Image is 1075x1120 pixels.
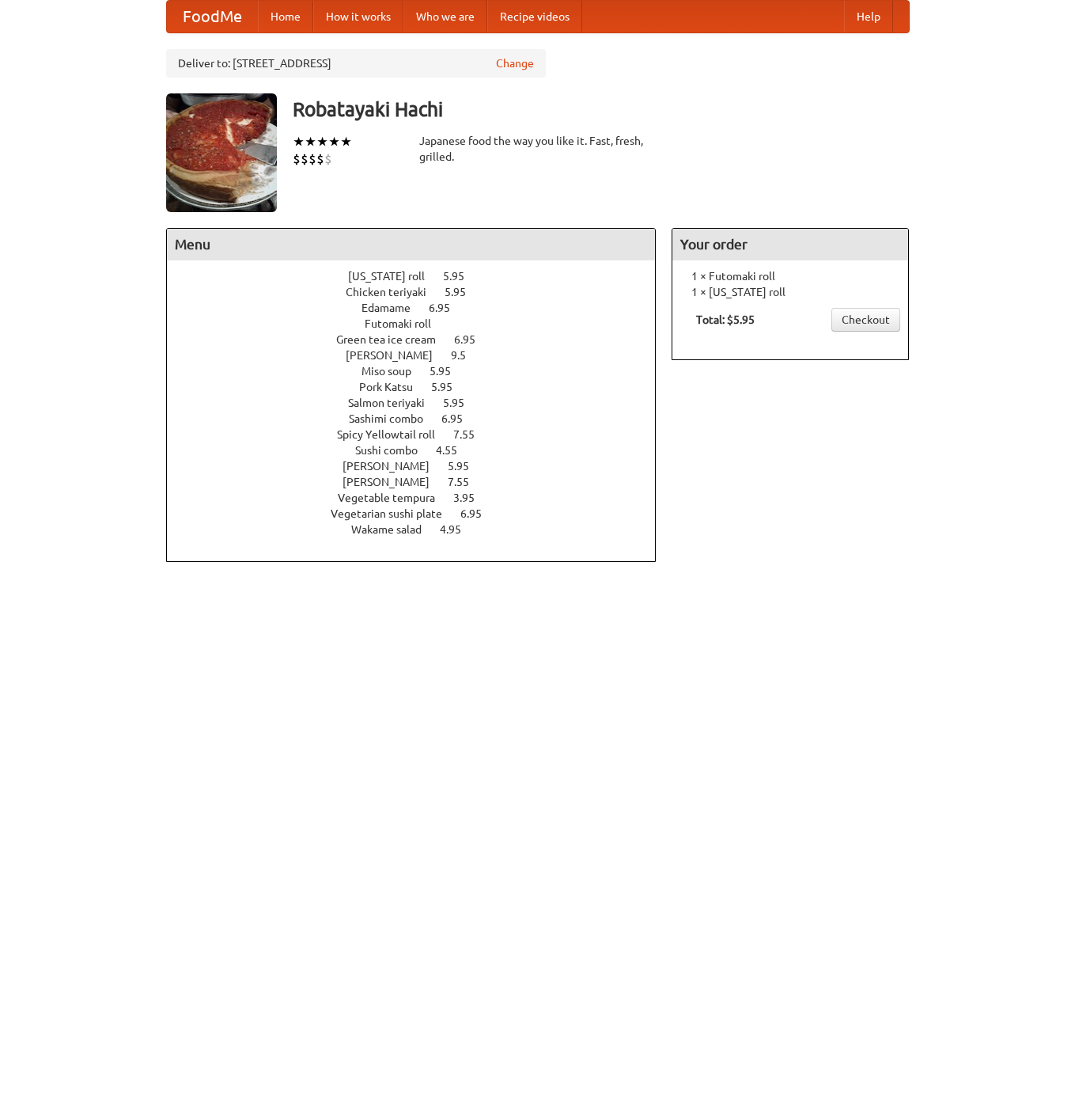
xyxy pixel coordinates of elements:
[336,333,505,346] a: Green tea ice cream 6.95
[448,460,485,473] span: 5.95
[346,349,495,362] a: [PERSON_NAME] 9.5
[831,308,900,332] a: Checkout
[258,1,313,32] a: Home
[403,1,487,32] a: Who we are
[451,349,482,362] span: 9.5
[365,317,476,330] a: Futomaki roll
[844,1,893,32] a: Help
[696,313,755,326] b: Total: $5.95
[167,229,656,260] h4: Menu
[680,284,900,300] li: 1 × [US_STATE] roll
[346,286,442,298] span: Chicken teriyaki
[355,444,433,457] span: Sushi combo
[359,381,429,393] span: Pork Katsu
[672,229,908,260] h4: Your order
[430,365,467,378] span: 5.95
[348,270,441,283] span: [US_STATE] roll
[359,381,482,393] a: Pork Katsu 5.95
[166,93,277,212] img: angular.jpg
[308,150,316,168] li: $
[453,492,490,504] span: 3.95
[487,1,582,32] a: Recipe videos
[361,302,479,314] a: Edamame 6.95
[346,349,449,362] span: [PERSON_NAME]
[436,444,473,457] span: 4.55
[431,381,468,393] span: 5.95
[293,93,910,125] h3: Robatayaki Hachi
[316,133,328,150] li: ★
[167,1,258,32] a: FoodMe
[313,1,403,32] a: How it works
[365,317,447,330] span: Futomaki roll
[340,133,352,150] li: ★
[355,444,486,457] a: Sushi combo 4.55
[348,397,441,409] span: Salmon teriyaki
[496,55,534,71] a: Change
[346,286,495,298] a: Chicken teriyaki 5.95
[337,428,451,441] span: Spicy Yellowtail roll
[293,133,305,150] li: ★
[316,150,324,168] li: $
[305,133,316,150] li: ★
[343,476,498,488] a: [PERSON_NAME] 7.55
[443,270,480,283] span: 5.95
[348,270,494,283] a: [US_STATE] roll 5.95
[338,492,451,504] span: Vegetable tempura
[441,412,479,425] span: 6.95
[336,333,452,346] span: Green tea ice cream
[460,507,498,520] span: 6.95
[301,150,308,168] li: $
[351,523,437,536] span: Wakame salad
[429,302,466,314] span: 6.95
[445,286,482,298] span: 5.95
[331,507,511,520] a: Vegetarian sushi plate 6.95
[324,150,332,168] li: $
[328,133,340,150] li: ★
[361,365,427,378] span: Miso soup
[349,412,439,425] span: Sashimi combo
[337,428,504,441] a: Spicy Yellowtail roll 7.55
[680,268,900,284] li: 1 × Futomaki roll
[453,428,490,441] span: 7.55
[351,523,490,536] a: Wakame salad 4.95
[440,523,477,536] span: 4.95
[349,412,492,425] a: Sashimi combo 6.95
[454,333,491,346] span: 6.95
[361,365,480,378] a: Miso soup 5.95
[448,476,485,488] span: 7.55
[348,397,494,409] a: Salmon teriyaki 5.95
[293,150,301,168] li: $
[343,460,445,473] span: [PERSON_NAME]
[343,476,445,488] span: [PERSON_NAME]
[166,49,546,78] div: Deliver to: [STREET_ADDRESS]
[443,397,480,409] span: 5.95
[419,133,657,165] div: Japanese food the way you like it. Fast, fresh, grilled.
[361,302,426,314] span: Edamame
[331,507,458,520] span: Vegetarian sushi plate
[343,460,498,473] a: [PERSON_NAME] 5.95
[338,492,504,504] a: Vegetable tempura 3.95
